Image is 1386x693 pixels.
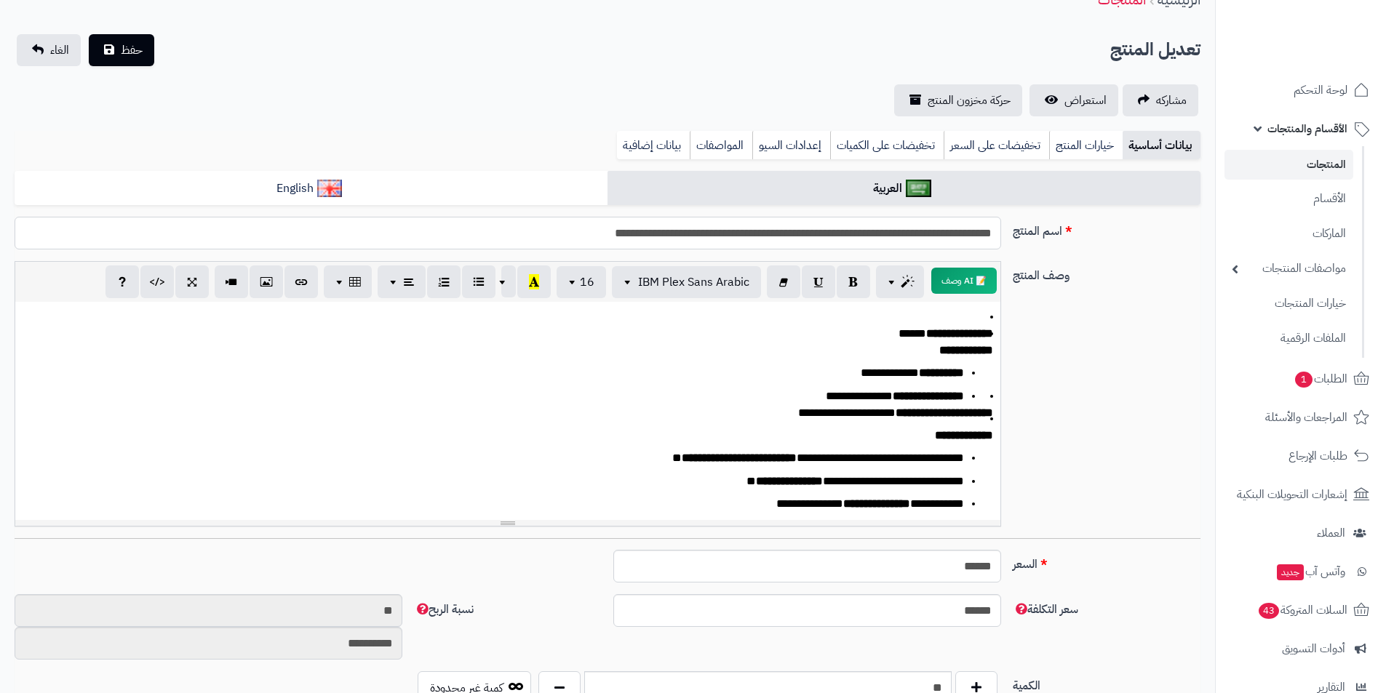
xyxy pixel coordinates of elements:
[15,171,608,207] a: English
[1013,601,1078,618] span: سعر التكلفة
[1275,561,1345,582] span: وآتس آب
[690,131,752,160] a: المواصفات
[638,273,749,291] span: IBM Plex Sans Arabic
[1007,217,1206,240] label: اسم المنتج
[1267,119,1347,139] span: الأقسام والمنتجات
[580,273,594,291] span: 16
[1257,600,1347,620] span: السلات المتروكة
[1277,564,1304,580] span: جديد
[1007,550,1206,573] label: السعر
[906,180,931,197] img: العربية
[1224,253,1353,284] a: مواصفات المنتجات
[1007,261,1206,284] label: وصف المنتج
[608,171,1200,207] a: العربية
[17,34,81,66] a: الغاء
[944,131,1049,160] a: تخفيضات على السعر
[317,180,343,197] img: English
[1123,84,1198,116] a: مشاركه
[1224,631,1377,666] a: أدوات التسويق
[1224,73,1377,108] a: لوحة التحكم
[752,131,830,160] a: إعدادات السيو
[1123,131,1200,160] a: بيانات أساسية
[1224,218,1353,249] a: الماركات
[1265,407,1347,428] span: المراجعات والأسئلة
[1224,554,1377,589] a: وآتس آبجديد
[1224,183,1353,215] a: الأقسام
[1064,92,1107,109] span: استعراض
[1224,438,1377,473] a: طلبات الإرجاع
[830,131,944,160] a: تخفيضات على الكميات
[1224,593,1377,628] a: السلات المتروكة43
[1029,84,1118,116] a: استعراض
[121,41,143,59] span: حفظ
[1110,35,1200,65] h2: تعديل المنتج
[1224,288,1353,319] a: خيارات المنتجات
[1287,41,1372,71] img: logo-2.png
[1259,603,1279,619] span: 43
[1224,400,1377,435] a: المراجعات والأسئلة
[1237,484,1347,505] span: إشعارات التحويلات البنكية
[612,266,761,298] button: IBM Plex Sans Arabic
[1049,131,1123,160] a: خيارات المنتج
[1224,516,1377,550] a: العملاء
[931,268,997,294] button: 📝 AI وصف
[1224,477,1377,512] a: إشعارات التحويلات البنكية
[1294,369,1347,389] span: الطلبات
[1295,372,1313,388] span: 1
[1156,92,1187,109] span: مشاركه
[1224,150,1353,180] a: المنتجات
[1294,80,1347,100] span: لوحة التحكم
[1289,446,1347,466] span: طلبات الإرجاع
[894,84,1022,116] a: حركة مخزون المنتج
[1224,323,1353,354] a: الملفات الرقمية
[414,601,474,618] span: نسبة الربح
[617,131,690,160] a: بيانات إضافية
[50,41,69,59] span: الغاء
[1224,361,1377,396] a: الطلبات1
[928,92,1011,109] span: حركة مخزون المنتج
[557,266,606,298] button: 16
[1317,523,1345,543] span: العملاء
[1282,638,1345,659] span: أدوات التسويق
[89,34,154,66] button: حفظ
